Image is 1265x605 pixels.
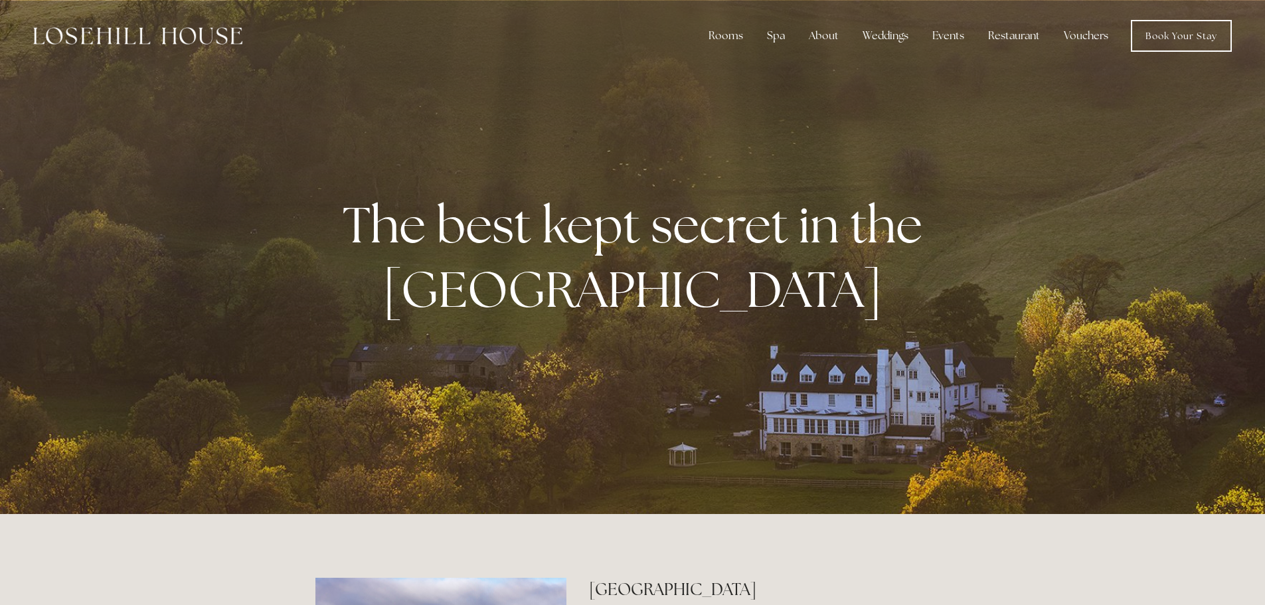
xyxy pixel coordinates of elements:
[756,23,796,49] div: Spa
[698,23,754,49] div: Rooms
[33,27,242,44] img: Losehill House
[343,192,933,322] strong: The best kept secret in the [GEOGRAPHIC_DATA]
[798,23,849,49] div: About
[852,23,919,49] div: Weddings
[1131,20,1232,52] a: Book Your Stay
[1053,23,1119,49] a: Vouchers
[977,23,1051,49] div: Restaurant
[589,578,950,601] h2: [GEOGRAPHIC_DATA]
[922,23,975,49] div: Events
